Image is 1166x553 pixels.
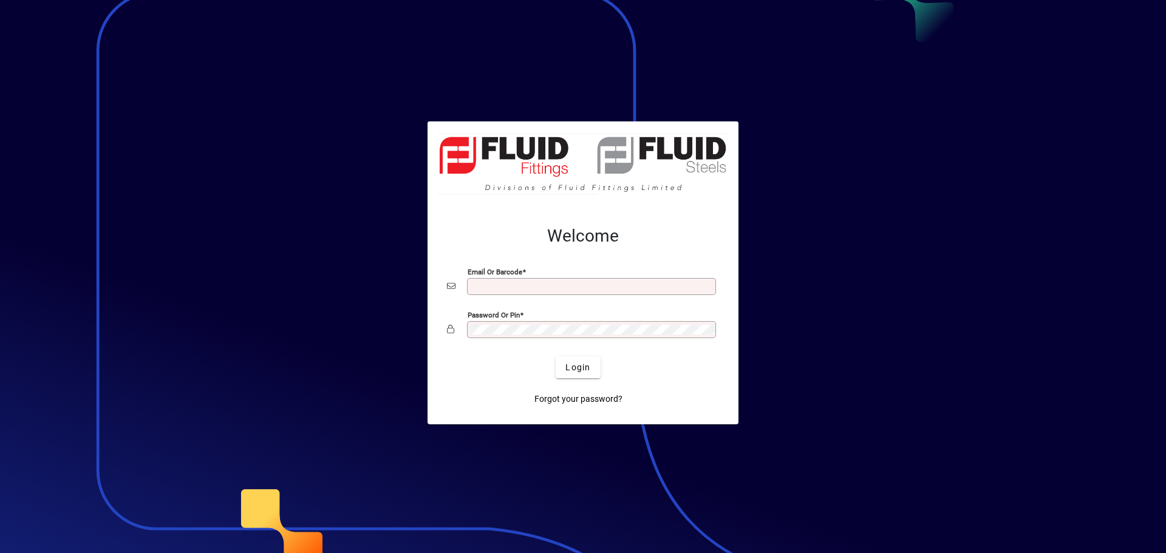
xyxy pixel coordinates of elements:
h2: Welcome [447,226,719,246]
a: Forgot your password? [530,388,627,410]
mat-label: Email or Barcode [468,268,522,276]
mat-label: Password or Pin [468,311,520,319]
span: Login [565,361,590,374]
button: Login [556,356,600,378]
span: Forgot your password? [534,393,622,405]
